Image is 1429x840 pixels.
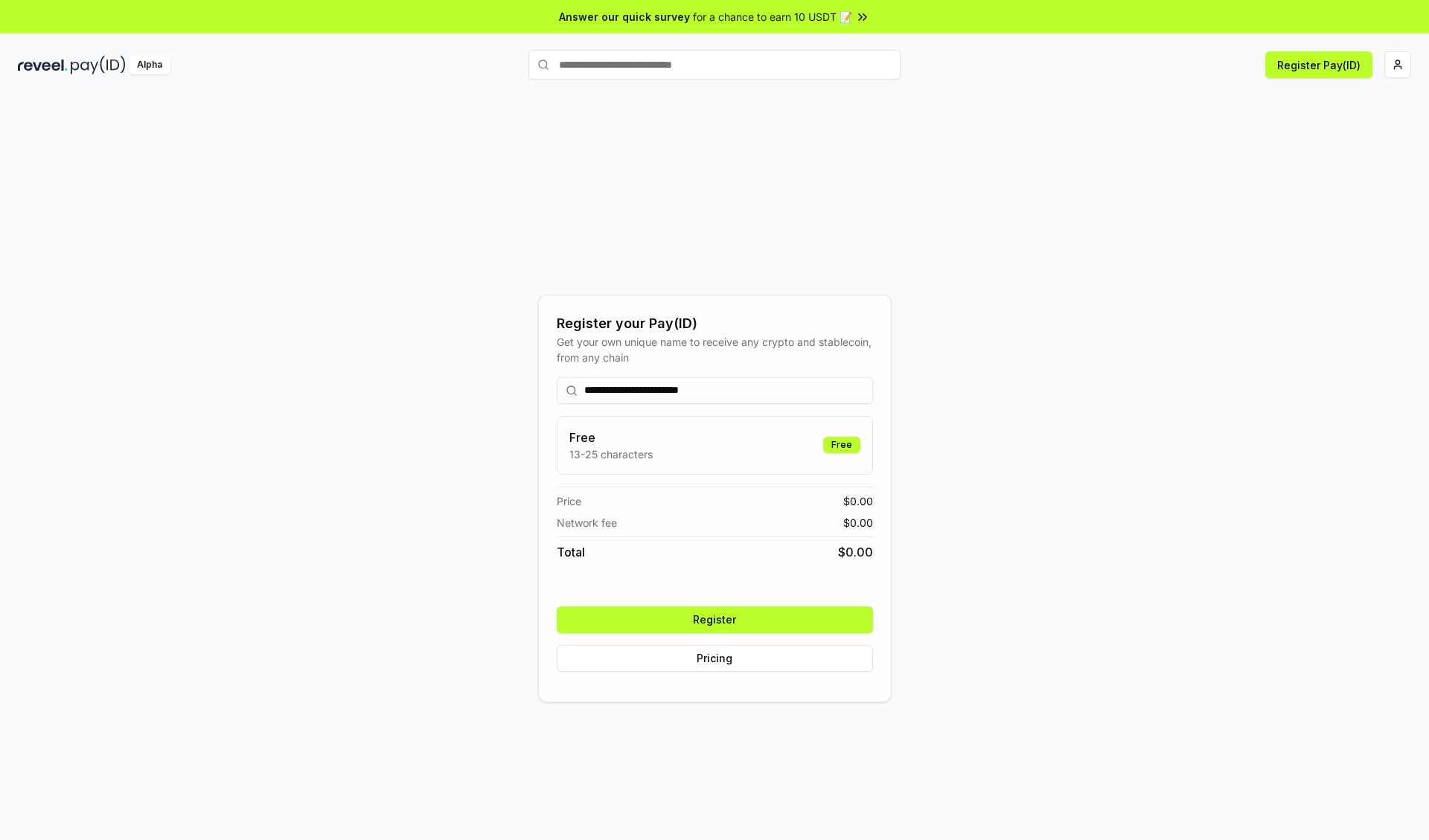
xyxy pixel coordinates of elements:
[569,429,653,446] h3: Free
[557,334,873,365] div: Get your own unique name to receive any crypto and stablecoin, from any chain
[557,493,581,509] span: Price
[559,9,690,25] span: Answer our quick survey
[557,606,873,633] button: Register
[843,493,873,509] span: $ 0.00
[557,515,617,530] span: Network fee
[557,645,873,672] button: Pricing
[71,56,126,74] img: pay_id
[838,543,873,561] span: $ 0.00
[843,515,873,530] span: $ 0.00
[569,446,653,462] p: 13-25 characters
[129,56,170,74] div: Alpha
[1265,51,1372,78] button: Register Pay(ID)
[557,543,585,561] span: Total
[693,9,852,25] span: for a chance to earn 10 USDT 📝
[823,437,860,453] div: Free
[18,56,68,74] img: reveel_dark
[557,313,873,334] div: Register your Pay(ID)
